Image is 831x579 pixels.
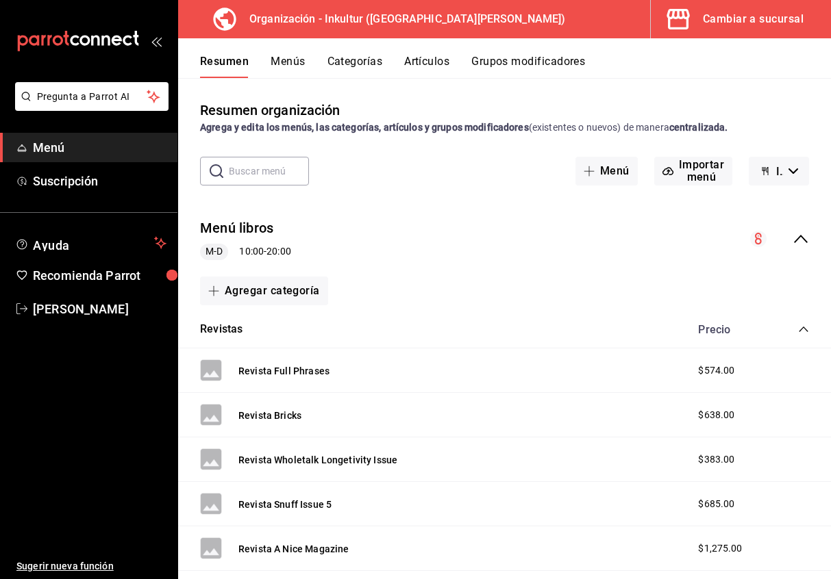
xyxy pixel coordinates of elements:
[703,10,804,29] div: Cambiar a sucursal
[654,157,733,185] button: Importar menú
[669,122,728,133] strong: centralizada.
[200,218,273,238] button: Menú libros
[749,157,809,185] button: Inkultur - Borrador
[471,55,585,78] button: Grupos modificadores
[575,157,638,185] button: Menú
[271,55,305,78] button: Menús
[33,138,166,157] span: Menú
[37,90,147,104] span: Pregunta a Parrot AI
[200,322,243,337] button: Revistas
[238,498,332,511] button: Revista Snuff Issue 5
[238,11,565,27] h3: Organización - Inkultur ([GEOGRAPHIC_DATA][PERSON_NAME])
[238,542,349,556] button: Revista A Nice Magazine
[238,409,301,422] button: Revista Bricks
[798,324,809,335] button: collapse-category-row
[327,55,383,78] button: Categorías
[238,364,330,378] button: Revista Full Phrases
[200,276,328,305] button: Agregar categoría
[33,235,149,251] span: Ayuda
[684,323,772,336] div: Precio
[33,172,166,190] span: Suscripción
[33,266,166,285] span: Recomienda Parrot
[200,55,831,78] div: navigation tabs
[10,99,169,114] a: Pregunta a Parrot AI
[238,453,397,467] button: Revista Wholetalk Longetivity Issue
[200,100,340,120] div: Resumen organización
[698,541,742,556] span: $1,275.00
[200,244,291,260] div: 10:00 - 20:00
[200,122,529,133] strong: Agrega y edita los menús, las categorías, artículos y grupos modificadores
[200,55,249,78] button: Resumen
[16,559,166,574] span: Sugerir nueva función
[15,82,169,111] button: Pregunta a Parrot AI
[698,452,734,467] span: $383.00
[229,157,309,185] input: Buscar menú
[178,207,831,271] div: collapse-menu-row
[200,244,228,259] span: M-D
[776,165,783,178] span: Inkultur - Borrador
[698,408,734,422] span: $638.00
[698,497,734,511] span: $685.00
[33,300,166,318] span: [PERSON_NAME]
[698,363,734,378] span: $574.00
[404,55,449,78] button: Artículos
[151,36,162,47] button: open_drawer_menu
[200,120,809,135] div: (existentes o nuevos) de manera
